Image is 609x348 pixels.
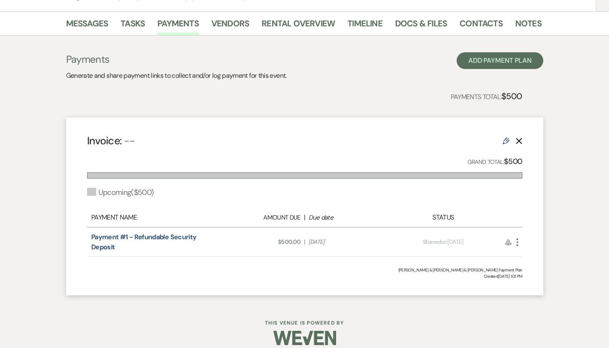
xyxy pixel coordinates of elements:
[121,17,145,35] a: Tasks
[219,212,390,223] div: |
[66,17,108,35] a: Messages
[395,17,447,35] a: Docs & Files
[468,156,522,168] p: Grand Total:
[390,212,496,223] div: Status
[347,17,383,35] a: Timeline
[91,233,197,251] a: Payment #1 - Refundable Security Deposit
[304,238,305,246] span: |
[66,70,287,81] p: Generate and share payment links to collect and/or log payment for this event.
[423,238,441,246] span: Shared
[501,91,522,102] strong: $500
[308,238,385,246] span: [DATE]
[451,90,522,103] p: Payments Total:
[87,133,135,148] h4: Invoice:
[390,238,496,246] div: on [DATE]
[66,52,287,67] h3: Payments
[308,213,385,223] div: Due date
[87,273,522,279] span: Created: [DATE] 1:01 PM
[504,156,522,166] strong: $500
[157,17,199,35] a: Payments
[87,187,154,198] div: Upcoming ( $500 )
[460,17,503,35] a: Contacts
[211,17,249,35] a: Vendors
[91,212,219,223] div: Payment Name
[224,238,301,246] span: $500.00
[457,52,543,69] button: Add Payment Plan
[87,267,522,273] div: [PERSON_NAME] & [PERSON_NAME] & [PERSON_NAME] Payment Plan
[515,17,542,35] a: Notes
[124,134,135,148] span: --
[224,213,301,223] div: Amount Due
[262,17,335,35] a: Rental Overview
